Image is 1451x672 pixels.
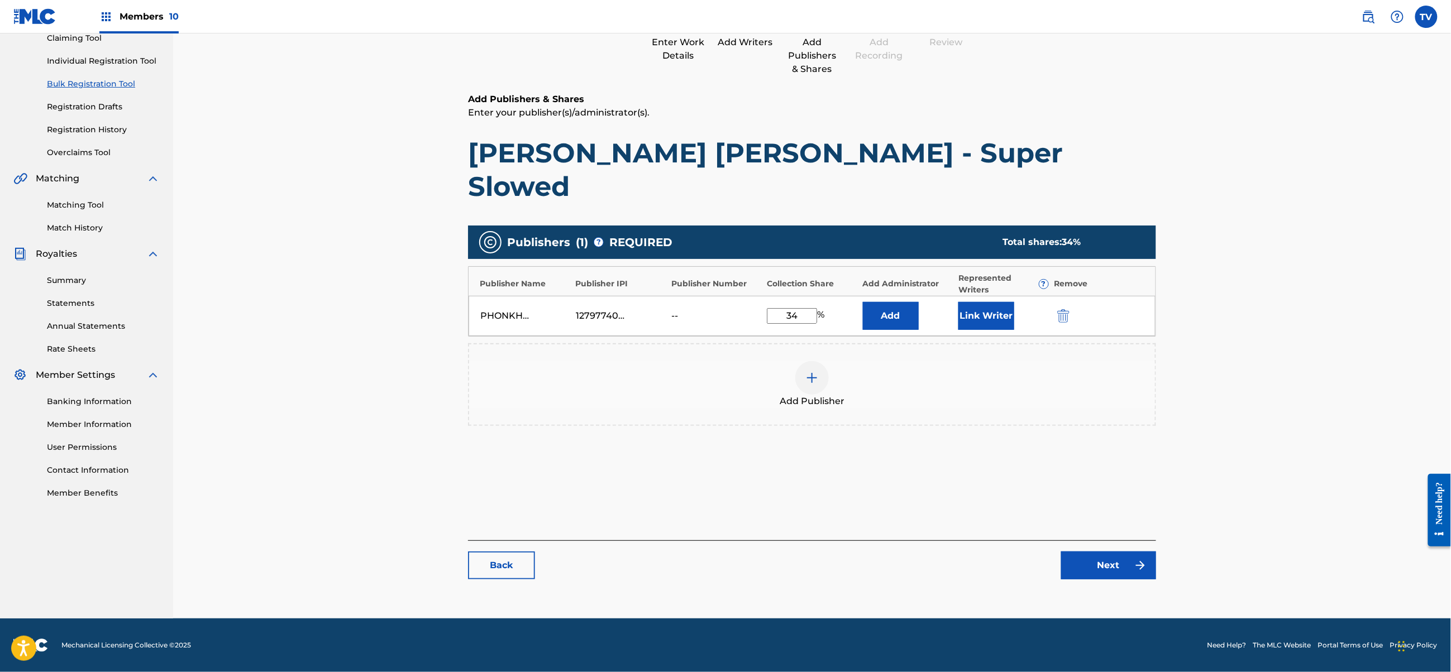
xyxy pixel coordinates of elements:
[47,222,160,234] a: Match History
[47,441,160,453] a: User Permissions
[784,36,840,76] div: Add Publishers & Shares
[47,464,160,476] a: Contact Information
[576,234,588,251] span: ( 1 )
[13,368,27,382] img: Member Settings
[13,247,27,261] img: Royalties
[1061,551,1156,579] a: Next
[863,278,953,290] div: Add Administrator
[1134,559,1147,572] img: f7272a7cc735f4ea7f67.svg
[1318,640,1383,650] a: Portal Terms of Use
[507,234,570,251] span: Publishers
[650,36,706,63] div: Enter Work Details
[47,320,160,332] a: Annual Statements
[863,302,919,330] button: Add
[13,8,56,25] img: MLC Logo
[146,247,160,261] img: expand
[1395,618,1451,672] div: Chat-Widget
[1039,280,1048,289] span: ?
[1253,640,1311,650] a: The MLC Website
[146,368,160,382] img: expand
[468,551,535,579] a: Back
[47,487,160,499] a: Member Benefits
[1057,309,1070,323] img: 12a2ab48e56ec057fbd8.svg
[609,234,672,251] span: REQUIRED
[480,278,570,290] div: Publisher Name
[918,36,974,49] div: Review
[575,278,665,290] div: Publisher IPI
[1207,640,1247,650] a: Need Help?
[47,32,160,44] a: Claiming Tool
[47,275,160,286] a: Summary
[47,199,160,211] a: Matching Tool
[1395,618,1451,672] iframe: Chat Widget
[36,172,79,185] span: Matching
[1399,630,1405,663] div: Ziehen
[1357,6,1380,28] a: Public Search
[47,147,160,159] a: Overclaims Tool
[1386,6,1409,28] div: Help
[47,343,160,355] a: Rate Sheets
[36,368,115,382] span: Member Settings
[13,639,48,652] img: logo
[958,302,1014,330] button: Link Writer
[47,101,160,113] a: Registration Drafts
[1420,465,1451,555] iframe: Resource Center
[47,419,160,430] a: Member Information
[146,172,160,185] img: expand
[468,93,1156,106] h6: Add Publishers & Shares
[47,124,160,136] a: Registration History
[1362,10,1375,23] img: search
[1390,640,1438,650] a: Privacy Policy
[47,396,160,407] a: Banking Information
[99,10,113,23] img: Top Rightsholders
[717,36,773,49] div: Add Writers
[671,278,761,290] div: Publisher Number
[1391,10,1404,23] img: help
[1062,237,1081,247] span: 34 %
[169,11,179,22] span: 10
[36,247,77,261] span: Royalties
[958,272,1048,296] div: Represented Writers
[767,278,857,290] div: Collection Share
[468,136,1156,203] h1: [PERSON_NAME] [PERSON_NAME] - Super Slowed
[468,106,1156,119] p: Enter your publisher(s)/administrator(s).
[1054,278,1144,290] div: Remove
[1003,236,1134,249] div: Total shares:
[61,640,191,650] span: Mechanical Licensing Collective © 2025
[47,297,160,309] a: Statements
[851,36,907,63] div: Add Recording
[120,10,179,23] span: Members
[484,236,497,249] img: publishers
[594,238,603,247] span: ?
[817,308,827,324] span: %
[805,371,819,385] img: add
[780,395,844,408] span: Add Publisher
[47,78,160,90] a: Bulk Registration Tool
[13,172,27,185] img: Matching
[1415,6,1438,28] div: User Menu
[47,55,160,67] a: Individual Registration Tool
